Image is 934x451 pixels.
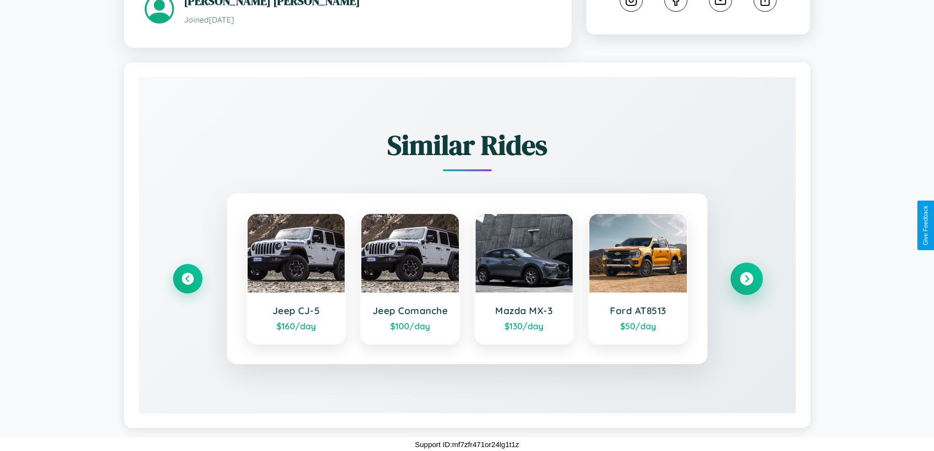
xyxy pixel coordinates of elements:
[599,320,677,331] div: $ 50 /day
[485,320,563,331] div: $ 130 /day
[415,438,519,451] p: Support ID: mf7zfr471or24lg1t1z
[599,305,677,317] h3: Ford AT8513
[173,126,761,164] h2: Similar Rides
[485,305,563,317] h3: Mazda MX-3
[475,213,574,345] a: Mazda MX-3$130/day
[922,206,929,245] div: Give Feedback
[257,320,335,331] div: $ 160 /day
[360,213,460,345] a: Jeep Comanche$100/day
[588,213,688,345] a: Ford AT8513$50/day
[371,305,449,317] h3: Jeep Comanche
[247,213,346,345] a: Jeep CJ-5$160/day
[257,305,335,317] h3: Jeep CJ-5
[371,320,449,331] div: $ 100 /day
[184,13,551,27] p: Joined [DATE]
